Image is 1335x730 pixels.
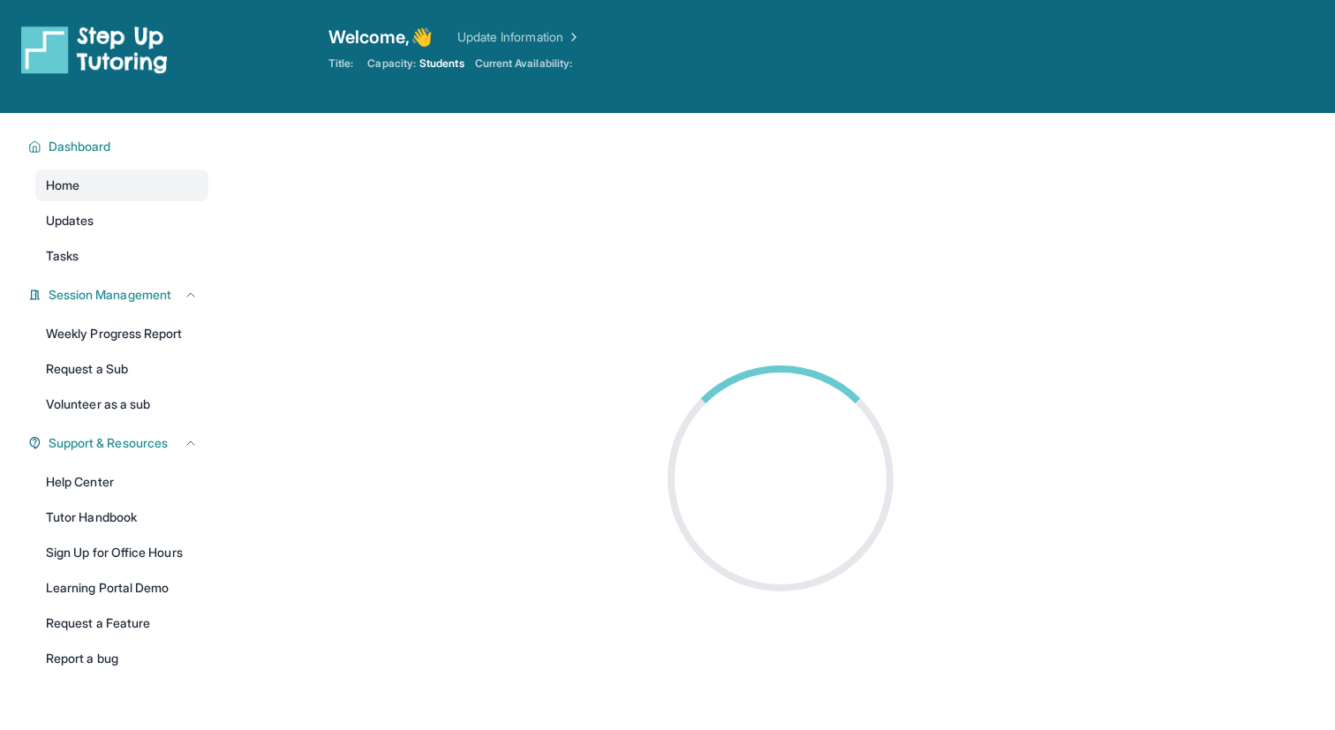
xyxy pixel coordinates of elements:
[21,25,168,74] img: logo
[457,28,581,46] a: Update Information
[35,466,208,498] a: Help Center
[49,434,168,452] span: Support & Resources
[419,56,464,71] span: Students
[328,56,353,71] span: Title:
[35,388,208,420] a: Volunteer as a sub
[35,643,208,674] a: Report a bug
[46,212,94,230] span: Updates
[35,240,208,272] a: Tasks
[563,28,581,46] img: Chevron Right
[328,25,433,49] span: Welcome, 👋
[35,537,208,568] a: Sign Up for Office Hours
[35,169,208,201] a: Home
[41,434,198,452] button: Support & Resources
[46,247,79,265] span: Tasks
[41,286,198,304] button: Session Management
[475,56,572,71] span: Current Availability:
[35,353,208,385] a: Request a Sub
[35,607,208,639] a: Request a Feature
[49,286,171,304] span: Session Management
[35,318,208,350] a: Weekly Progress Report
[41,138,198,155] button: Dashboard
[35,501,208,533] a: Tutor Handbook
[49,138,111,155] span: Dashboard
[35,205,208,237] a: Updates
[46,177,79,194] span: Home
[367,56,416,71] span: Capacity:
[35,572,208,604] a: Learning Portal Demo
